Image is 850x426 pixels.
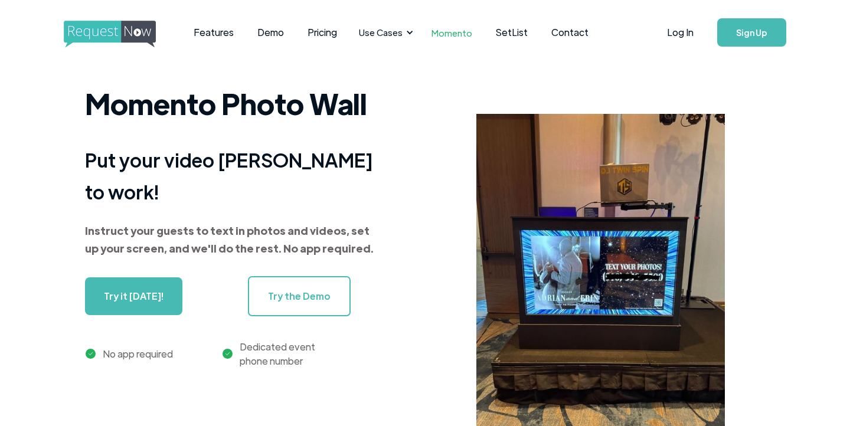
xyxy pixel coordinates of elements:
[248,276,351,316] a: Try the Demo
[85,277,182,315] a: Try it [DATE]!
[246,14,296,51] a: Demo
[540,14,600,51] a: Contact
[86,349,96,359] img: green check
[85,224,374,255] strong: Instruct your guests to text in photos and videos, set up your screen, and we'll do the rest. No ...
[85,148,373,204] strong: Put your video [PERSON_NAME] to work!
[85,80,380,127] h1: Momento Photo Wall
[64,21,178,48] img: requestnow logo
[484,14,540,51] a: SetList
[359,26,403,39] div: Use Cases
[64,21,152,44] a: home
[103,347,173,361] div: No app required
[655,12,705,53] a: Log In
[223,349,233,359] img: green checkmark
[240,340,315,368] div: Dedicated event phone number
[420,15,484,50] a: Momento
[296,14,349,51] a: Pricing
[717,18,786,47] a: Sign Up
[182,14,246,51] a: Features
[352,14,417,51] div: Use Cases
